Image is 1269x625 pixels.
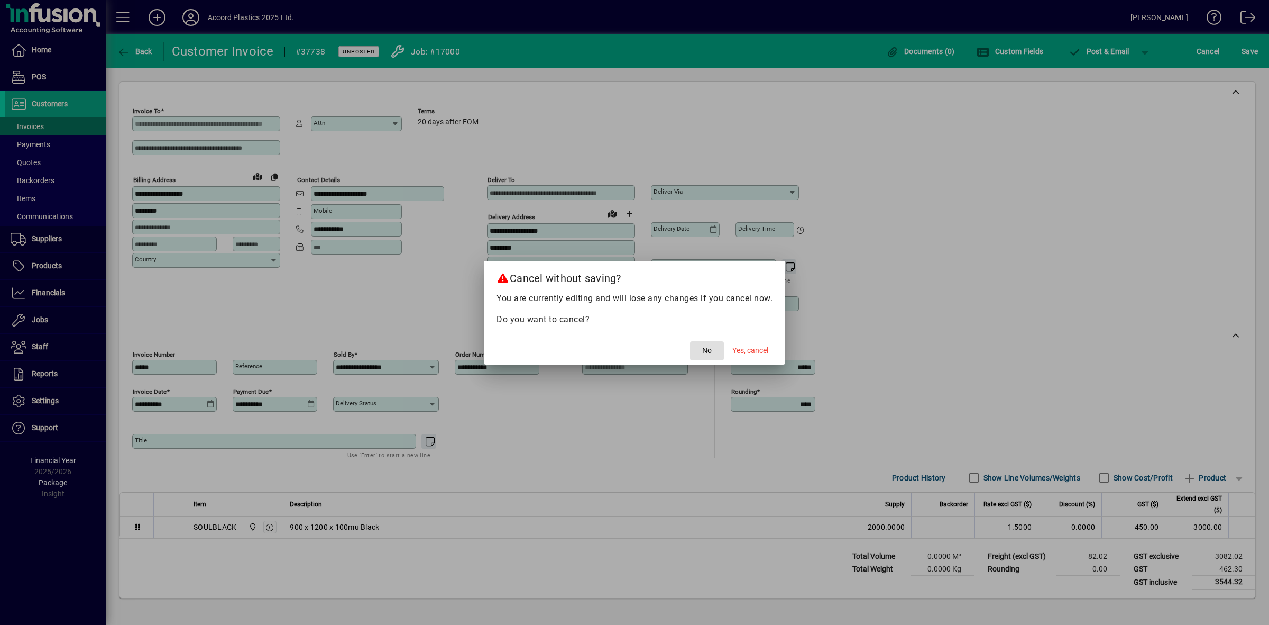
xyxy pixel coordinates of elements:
span: No [702,345,712,356]
p: You are currently editing and will lose any changes if you cancel now. [496,292,773,305]
button: No [690,341,724,360]
h2: Cancel without saving? [484,261,785,292]
p: Do you want to cancel? [496,313,773,326]
button: Yes, cancel [728,341,773,360]
span: Yes, cancel [732,345,768,356]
